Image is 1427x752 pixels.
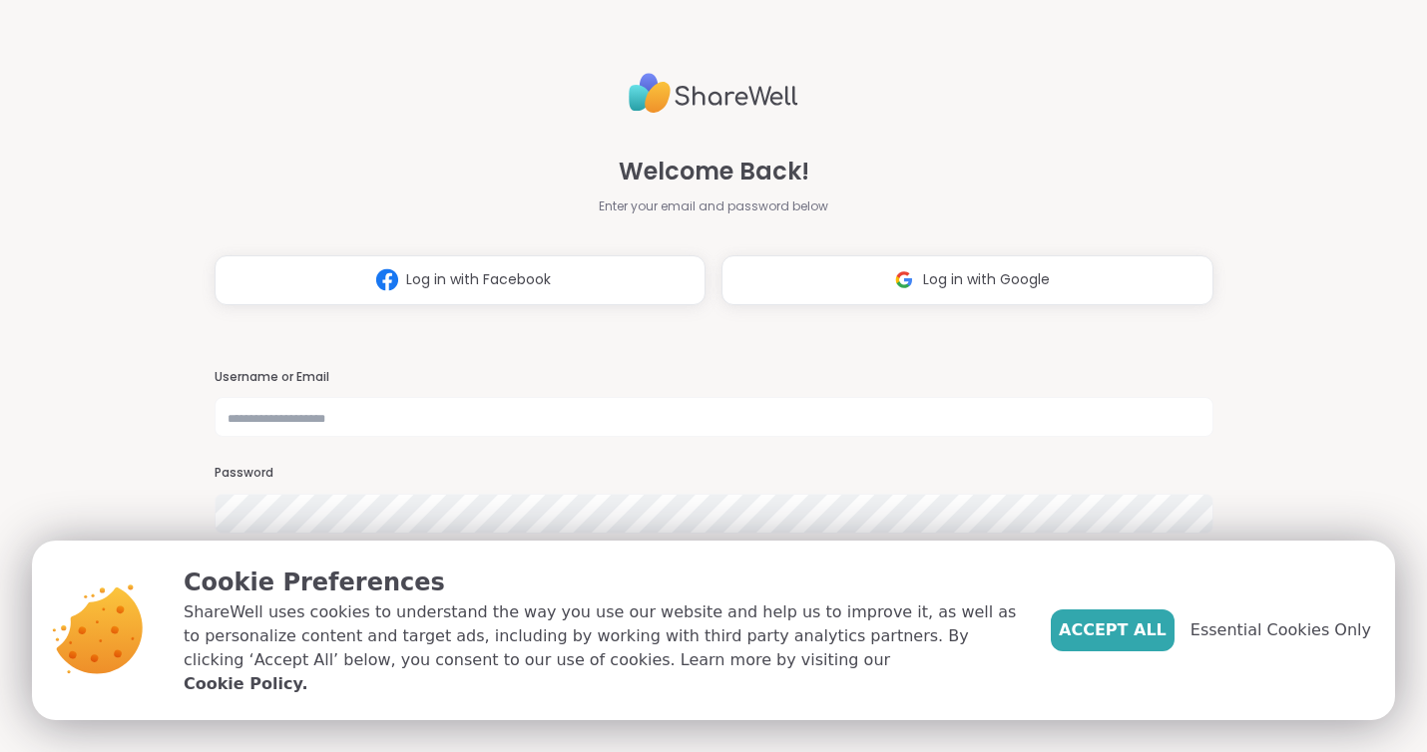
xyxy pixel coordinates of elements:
[184,600,1019,696] p: ShareWell uses cookies to understand the way you use our website and help us to improve it, as we...
[406,269,551,290] span: Log in with Facebook
[599,197,828,215] span: Enter your email and password below
[368,261,406,298] img: ShareWell Logomark
[1051,609,1175,651] button: Accept All
[215,465,1213,482] h3: Password
[215,538,1213,556] a: Forgot Password?
[923,269,1050,290] span: Log in with Google
[215,369,1213,386] h3: Username or Email
[885,261,923,298] img: ShareWell Logomark
[1190,618,1371,642] span: Essential Cookies Only
[184,672,307,696] a: Cookie Policy.
[1059,618,1167,642] span: Accept All
[619,154,809,189] span: Welcome Back!
[184,564,1019,600] p: Cookie Preferences
[215,255,707,305] button: Log in with Facebook
[721,255,1213,305] button: Log in with Google
[629,65,798,122] img: ShareWell Logo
